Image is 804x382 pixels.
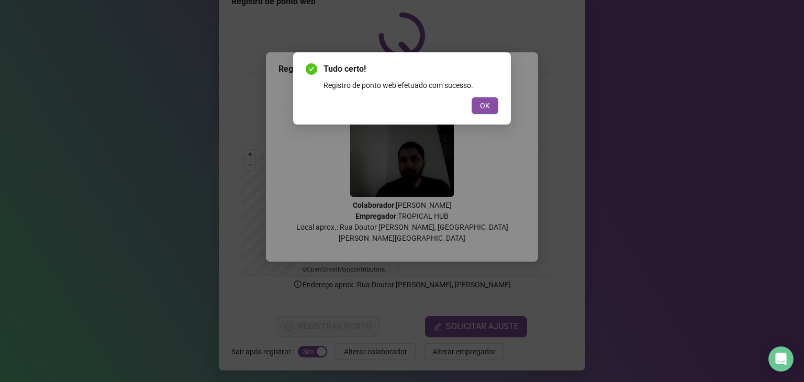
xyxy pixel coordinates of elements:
[323,63,498,75] span: Tudo certo!
[306,63,317,75] span: check-circle
[768,346,794,372] div: Open Intercom Messenger
[472,97,498,114] button: OK
[323,80,498,91] div: Registro de ponto web efetuado com sucesso.
[480,100,490,111] span: OK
